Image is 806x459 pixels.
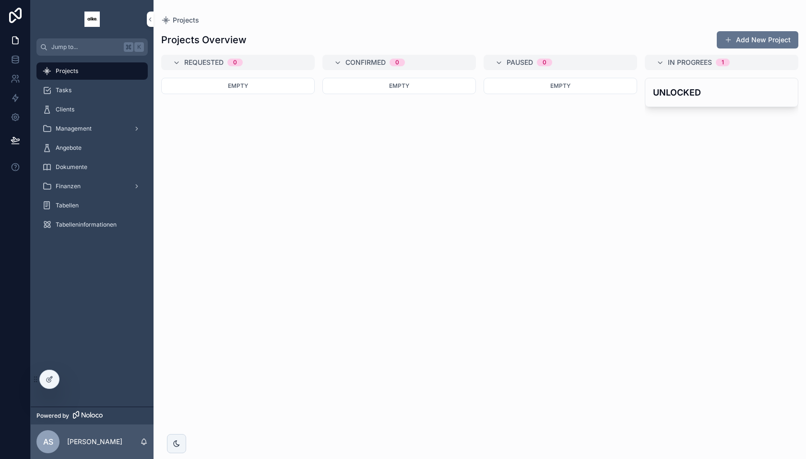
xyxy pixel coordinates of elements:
[56,163,87,171] span: Dokumente
[161,15,199,25] a: Projects
[36,120,148,137] a: Management
[36,412,69,420] span: Powered by
[31,407,154,424] a: Powered by
[56,106,74,113] span: Clients
[56,144,82,152] span: Angebote
[345,58,386,67] span: Confirmed
[31,56,154,246] div: scrollable content
[173,15,199,25] span: Projects
[717,31,798,48] button: Add New Project
[51,43,120,51] span: Jump to...
[507,58,533,67] span: Paused
[36,158,148,176] a: Dokumente
[84,12,100,27] img: App logo
[36,82,148,99] a: Tasks
[653,86,790,99] h4: UNLOCKED
[36,62,148,80] a: Projects
[161,33,247,47] h1: Projects Overview
[56,125,92,133] span: Management
[36,101,148,118] a: Clients
[56,221,117,229] span: Tabelleninformationen
[228,82,248,89] span: Empty
[36,197,148,214] a: Tabellen
[668,58,712,67] span: In Progrees
[36,139,148,157] a: Angebote
[550,82,570,89] span: Empty
[543,59,546,66] div: 0
[67,437,122,447] p: [PERSON_NAME]
[56,86,71,94] span: Tasks
[36,216,148,233] a: Tabelleninformationen
[56,182,81,190] span: Finanzen
[36,178,148,195] a: Finanzen
[135,43,143,51] span: K
[395,59,399,66] div: 0
[389,82,409,89] span: Empty
[56,202,79,209] span: Tabellen
[43,436,53,447] span: AS
[56,67,78,75] span: Projects
[184,58,224,67] span: Requested
[233,59,237,66] div: 0
[36,38,148,56] button: Jump to...K
[722,59,724,66] div: 1
[645,78,798,107] a: UNLOCKED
